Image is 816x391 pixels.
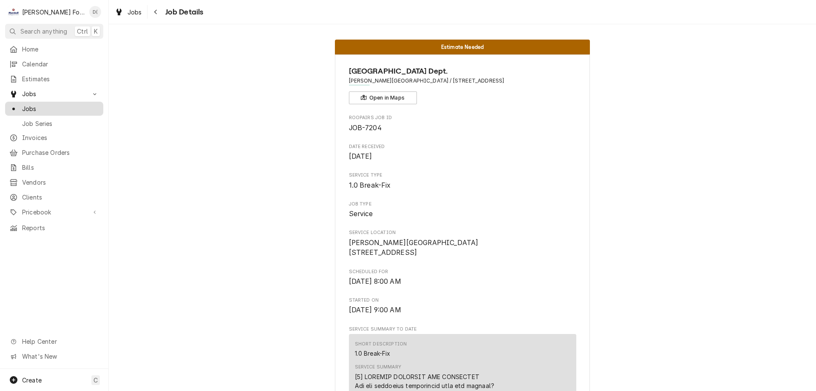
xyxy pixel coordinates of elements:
[349,143,576,162] div: Date Received
[22,337,98,346] span: Help Center
[349,201,576,219] div: Job Type
[22,193,99,202] span: Clients
[5,190,103,204] a: Clients
[22,178,99,187] span: Vendors
[349,239,479,257] span: [PERSON_NAME][GEOGRAPHIC_DATA] [STREET_ADDRESS]
[8,6,20,18] div: M
[5,42,103,56] a: Home
[355,341,407,348] div: Short Description
[349,268,576,287] div: Scheduled For
[349,180,576,191] span: Service Type
[349,114,576,121] span: Roopairs Job ID
[22,119,99,128] span: Job Series
[349,172,576,190] div: Service Type
[5,117,103,131] a: Job Series
[349,268,576,275] span: Scheduled For
[163,6,204,18] span: Job Details
[441,44,484,50] span: Estimate Needed
[349,209,576,219] span: Job Type
[349,143,576,150] span: Date Received
[349,277,576,287] span: Scheduled For
[22,352,98,361] span: What's New
[349,66,576,104] div: Client Information
[5,87,103,101] a: Go to Jobs
[349,172,576,179] span: Service Type
[8,6,20,18] div: Marshall Food Equipment Service's Avatar
[22,223,99,232] span: Reports
[22,208,86,217] span: Pricebook
[355,364,401,371] div: Service Summary
[355,349,391,358] div: 1.0 Break-Fix
[22,89,86,98] span: Jobs
[22,104,99,113] span: Jobs
[349,151,576,162] span: Date Received
[349,277,401,285] span: [DATE] 8:00 AM
[349,124,382,132] span: JOB-7204
[22,148,99,157] span: Purchase Orders
[5,72,103,86] a: Estimates
[22,133,99,142] span: Invoices
[22,163,99,172] span: Bills
[349,229,576,236] span: Service Location
[349,123,576,133] span: Roopairs Job ID
[349,201,576,208] span: Job Type
[349,229,576,258] div: Service Location
[335,40,590,54] div: Status
[5,205,103,219] a: Go to Pricebook
[20,27,67,36] span: Search anything
[89,6,101,18] div: Derek Testa (81)'s Avatar
[127,8,142,17] span: Jobs
[349,181,391,189] span: 1.0 Break-Fix
[89,6,101,18] div: D(
[94,27,98,36] span: K
[5,131,103,145] a: Invoices
[349,326,576,333] span: Service Summary To Date
[77,27,88,36] span: Ctrl
[111,5,145,19] a: Jobs
[349,306,401,314] span: [DATE] 9:00 AM
[349,114,576,133] div: Roopairs Job ID
[5,160,103,174] a: Bills
[5,175,103,189] a: Vendors
[93,376,98,385] span: C
[22,74,99,83] span: Estimates
[349,77,576,85] span: Address
[5,102,103,116] a: Jobs
[349,152,372,160] span: [DATE]
[22,45,99,54] span: Home
[349,297,576,315] div: Started On
[5,57,103,71] a: Calendar
[349,91,417,104] button: Open in Maps
[349,297,576,304] span: Started On
[5,24,103,39] button: Search anythingCtrlK
[22,60,99,68] span: Calendar
[349,238,576,258] span: Service Location
[149,5,163,19] button: Navigate back
[22,8,85,17] div: [PERSON_NAME] Food Equipment Service
[5,334,103,348] a: Go to Help Center
[5,146,103,160] a: Purchase Orders
[5,349,103,363] a: Go to What's New
[349,305,576,315] span: Started On
[349,66,576,77] span: Name
[349,210,373,218] span: Service
[22,377,42,384] span: Create
[5,221,103,235] a: Reports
